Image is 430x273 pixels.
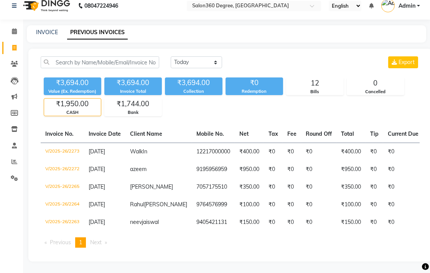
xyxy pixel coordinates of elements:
[41,56,159,68] input: Search by Name/Mobile/Email/Invoice No
[44,88,101,95] div: Value (Ex. Redemption)
[301,143,336,161] td: ₹0
[130,148,143,155] span: Walk
[50,239,71,246] span: Previous
[104,88,162,95] div: Invoice Total
[41,143,84,161] td: V/2025-26/2273
[283,196,301,214] td: ₹0
[130,201,144,208] span: Rahul
[143,148,147,155] span: In
[89,130,121,137] span: Invoice Date
[283,214,301,231] td: ₹0
[165,77,222,88] div: ₹3,694.00
[89,201,105,208] span: [DATE]
[287,89,343,95] div: Bills
[44,109,101,116] div: CASH
[130,166,147,173] span: azeem
[239,130,249,137] span: Net
[144,201,187,208] span: [PERSON_NAME]
[192,161,235,178] td: 9195956959
[192,178,235,196] td: 7057175510
[165,88,222,95] div: Collection
[336,143,366,161] td: ₹400.00
[41,178,84,196] td: V/2025-26/2265
[192,214,235,231] td: 9405421131
[370,130,379,137] span: Tip
[341,130,354,137] span: Total
[347,89,404,95] div: Cancelled
[366,161,383,178] td: ₹0
[196,130,224,137] span: Mobile No.
[283,178,301,196] td: ₹0
[41,161,84,178] td: V/2025-26/2272
[105,109,161,116] div: Bank
[226,77,283,88] div: ₹0
[105,99,161,109] div: ₹1,744.00
[366,196,383,214] td: ₹0
[383,196,423,214] td: ₹0
[130,183,173,190] span: [PERSON_NAME]
[264,161,283,178] td: ₹0
[90,239,102,246] span: Next
[366,143,383,161] td: ₹0
[336,178,366,196] td: ₹350.00
[89,219,105,225] span: [DATE]
[306,130,332,137] span: Round Off
[235,196,264,214] td: ₹100.00
[142,219,159,225] span: jaiswal
[130,219,142,225] span: neev
[79,239,82,246] span: 1
[44,77,101,88] div: ₹3,694.00
[192,196,235,214] td: 9764576999
[301,214,336,231] td: ₹0
[226,88,283,95] div: Redemption
[336,214,366,231] td: ₹150.00
[41,196,84,214] td: V/2025-26/2264
[366,214,383,231] td: ₹0
[366,178,383,196] td: ₹0
[383,178,423,196] td: ₹0
[235,143,264,161] td: ₹400.00
[45,130,74,137] span: Invoice No.
[283,161,301,178] td: ₹0
[383,161,423,178] td: ₹0
[383,214,423,231] td: ₹0
[388,56,418,68] button: Export
[192,143,235,161] td: 12217000000
[336,161,366,178] td: ₹950.00
[264,143,283,161] td: ₹0
[130,130,162,137] span: Client Name
[89,148,105,155] span: [DATE]
[287,78,343,89] div: 12
[301,161,336,178] td: ₹0
[264,178,283,196] td: ₹0
[89,166,105,173] span: [DATE]
[383,143,423,161] td: ₹0
[347,78,404,89] div: 0
[336,196,366,214] td: ₹100.00
[36,29,58,36] a: INVOICE
[264,196,283,214] td: ₹0
[44,99,101,109] div: ₹1,950.00
[41,237,420,248] nav: Pagination
[301,178,336,196] td: ₹0
[287,130,297,137] span: Fee
[235,178,264,196] td: ₹350.00
[89,183,105,190] span: [DATE]
[301,196,336,214] td: ₹0
[104,77,162,88] div: ₹3,694.00
[399,59,415,66] span: Export
[67,26,128,39] a: PREVIOUS INVOICES
[269,130,278,137] span: Tax
[283,143,301,161] td: ₹0
[399,2,415,10] span: Admin
[264,214,283,231] td: ₹0
[388,130,418,137] span: Current Due
[235,214,264,231] td: ₹150.00
[41,214,84,231] td: V/2025-26/2263
[235,161,264,178] td: ₹950.00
